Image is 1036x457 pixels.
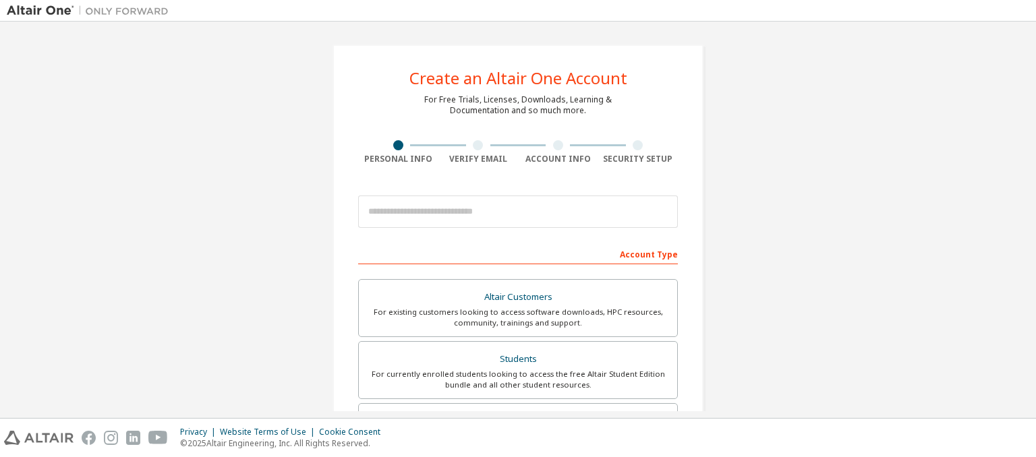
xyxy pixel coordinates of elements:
div: Verify Email [438,154,519,164]
img: linkedin.svg [126,431,140,445]
div: Privacy [180,427,220,437]
div: Students [367,350,669,369]
p: © 2025 Altair Engineering, Inc. All Rights Reserved. [180,437,388,449]
div: Altair Customers [367,288,669,307]
div: Personal Info [358,154,438,164]
div: Security Setup [598,154,679,164]
div: Website Terms of Use [220,427,319,437]
img: Altair One [7,4,175,18]
div: For Free Trials, Licenses, Downloads, Learning & Documentation and so much more. [424,94,612,116]
img: youtube.svg [148,431,168,445]
div: Account Info [518,154,598,164]
img: facebook.svg [82,431,96,445]
div: For currently enrolled students looking to access the free Altair Student Edition bundle and all ... [367,369,669,390]
div: Account Type [358,243,678,264]
div: Create an Altair One Account [409,70,627,86]
div: For existing customers looking to access software downloads, HPC resources, community, trainings ... [367,307,669,328]
div: Cookie Consent [319,427,388,437]
img: altair_logo.svg [4,431,74,445]
img: instagram.svg [104,431,118,445]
